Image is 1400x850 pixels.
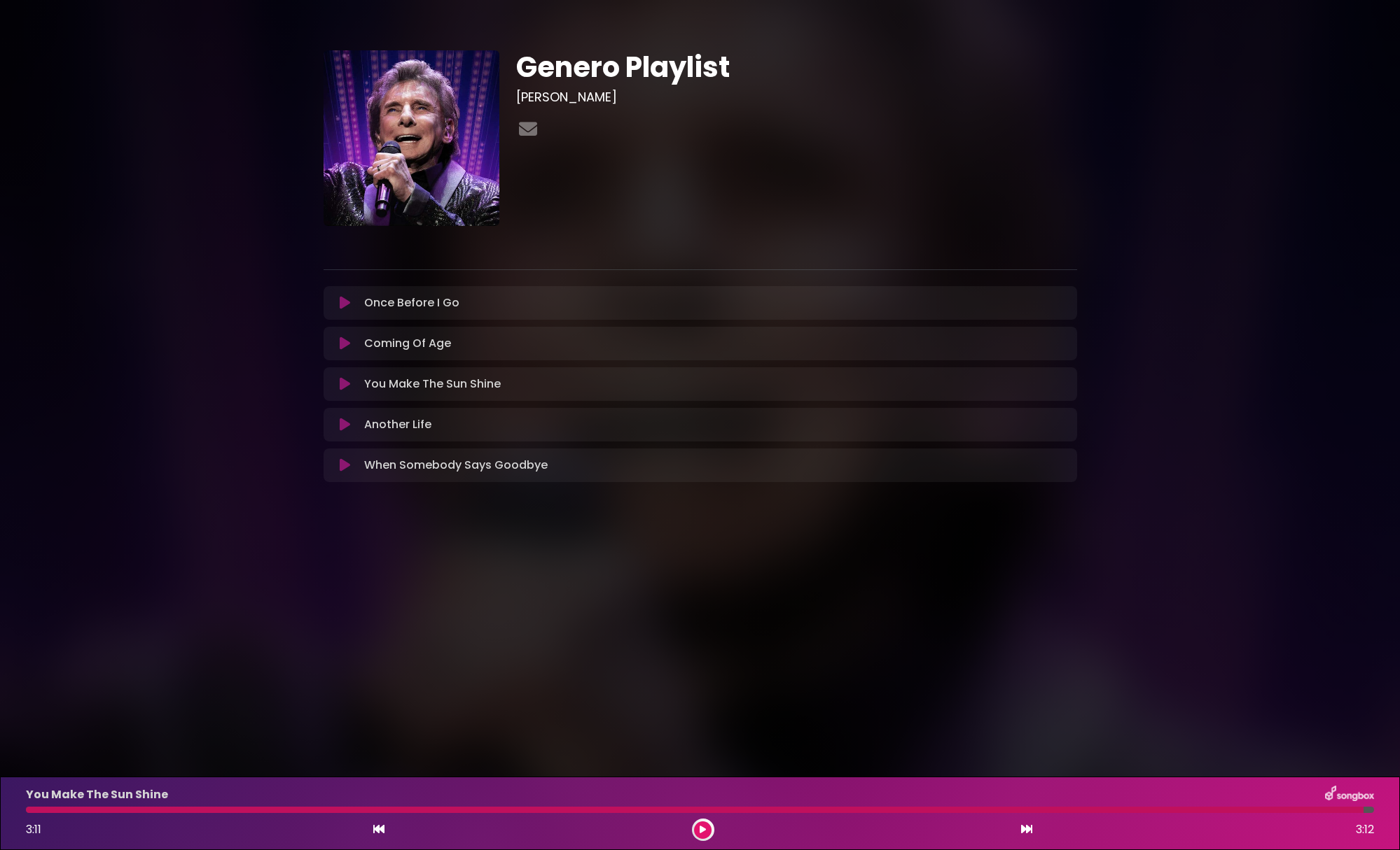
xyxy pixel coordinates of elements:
h1: Genero Playlist [516,50,1077,84]
p: You Make The Sun Shine [364,376,501,392]
p: When Somebody Says Goodbye [364,457,548,474]
p: Coming Of Age [364,335,451,352]
h3: [PERSON_NAME] [516,90,1077,105]
img: 6qwFYesTPurQnItdpMxg [324,50,499,226]
p: Another Life [364,416,431,433]
p: Once Before I Go [364,295,459,311]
